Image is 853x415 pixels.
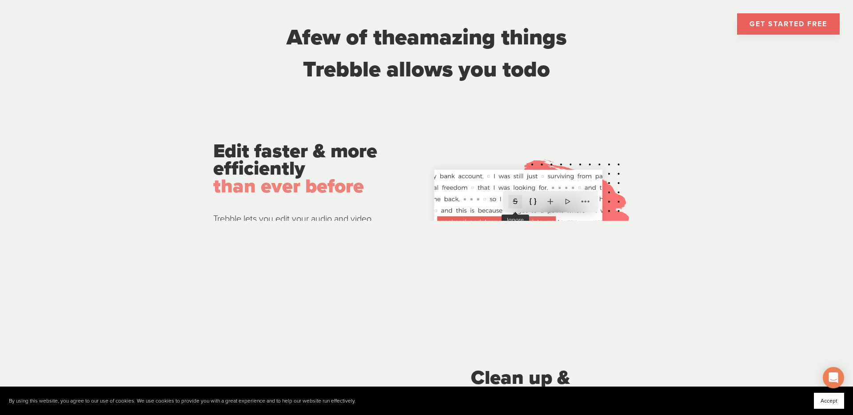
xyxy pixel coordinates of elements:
[213,175,364,198] span: than ever before
[814,393,844,409] button: Accept
[250,21,603,85] div: few of the Trebble allows you to
[821,398,837,404] span: Accept
[287,24,302,51] span: A
[213,143,382,196] p: Edit faster & more efficiently
[9,398,356,404] p: By using this website, you agree to our use of cookies. We use cookies to provide you with a grea...
[213,214,382,280] p: Trebble lets you edit your audio and video using transcription-based editing: Cut, copy, and past...
[737,13,840,35] a: GET STARTED FREE
[823,367,844,388] div: Open Intercom Messenger
[524,56,550,83] span: do
[407,24,566,51] span: amazing things
[397,151,640,281] img: landing_page_assets%2Fedit_text_canvav_gray.png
